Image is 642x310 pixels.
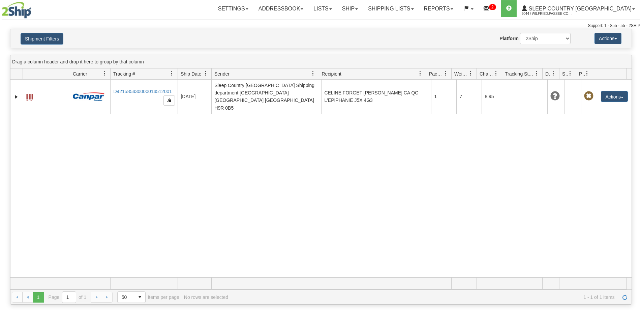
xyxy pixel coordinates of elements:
[13,93,20,100] a: Expand
[337,0,363,17] a: Ship
[490,68,502,79] a: Charge filter column settings
[456,80,482,114] td: 7
[166,68,178,79] a: Tracking # filter column settings
[479,0,501,17] a: 2
[429,71,443,77] span: Packages
[527,6,632,11] span: Sleep Country [GEOGRAPHIC_DATA]
[415,68,426,79] a: Recipient filter column settings
[545,71,551,77] span: Delivery Status
[233,294,615,300] span: 1 - 1 of 1 items
[531,68,542,79] a: Tracking Status filter column settings
[213,0,253,17] a: Settings
[321,80,431,114] td: CELINE FORGET [PERSON_NAME] CA QC L'EPIPHANIE J5X 4G3
[562,71,568,77] span: Shipment Issues
[465,68,477,79] a: Weight filter column settings
[322,71,341,77] span: Recipient
[363,0,419,17] a: Shipping lists
[308,0,337,17] a: Lists
[117,291,146,303] span: Page sizes drop down
[2,23,640,29] div: Support: 1 - 855 - 55 - 2SHIP
[163,95,175,106] button: Copy to clipboard
[211,80,321,114] td: Sleep Country [GEOGRAPHIC_DATA] Shipping department [GEOGRAPHIC_DATA] [GEOGRAPHIC_DATA] [GEOGRAPH...
[73,71,87,77] span: Carrier
[117,291,179,303] span: items per page
[482,80,507,114] td: 8.95
[431,80,456,114] td: 1
[184,294,228,300] div: No rows are selected
[178,80,211,114] td: [DATE]
[21,33,63,45] button: Shipment Filters
[594,33,621,44] button: Actions
[113,71,135,77] span: Tracking #
[454,71,468,77] span: Weight
[62,292,76,303] input: Page 1
[200,68,211,79] a: Ship Date filter column settings
[499,35,519,42] label: Platform
[99,68,110,79] a: Carrier filter column settings
[584,91,593,101] span: Pickup Not Assigned
[122,294,130,301] span: 50
[522,10,572,17] span: 2044 / Wilfried.Passee-Coutrin
[181,71,201,77] span: Ship Date
[505,71,534,77] span: Tracking Status
[579,71,585,77] span: Pickup Status
[480,71,494,77] span: Charge
[601,91,628,102] button: Actions
[440,68,451,79] a: Packages filter column settings
[307,68,319,79] a: Sender filter column settings
[2,2,31,19] img: logo2044.jpg
[619,292,630,303] a: Refresh
[26,91,33,102] a: Label
[49,291,87,303] span: Page of 1
[548,68,559,79] a: Delivery Status filter column settings
[517,0,640,17] a: Sleep Country [GEOGRAPHIC_DATA] 2044 / Wilfried.Passee-Coutrin
[564,68,576,79] a: Shipment Issues filter column settings
[10,55,632,68] div: grid grouping header
[253,0,309,17] a: Addressbook
[550,91,560,101] span: Unknown
[419,0,458,17] a: Reports
[626,120,641,189] iframe: chat widget
[73,92,104,101] img: 14 - Canpar
[134,292,145,303] span: select
[113,89,172,94] a: D421585430000014512001
[33,292,43,303] span: Page 1
[489,4,496,10] sup: 2
[214,71,230,77] span: Sender
[581,68,593,79] a: Pickup Status filter column settings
